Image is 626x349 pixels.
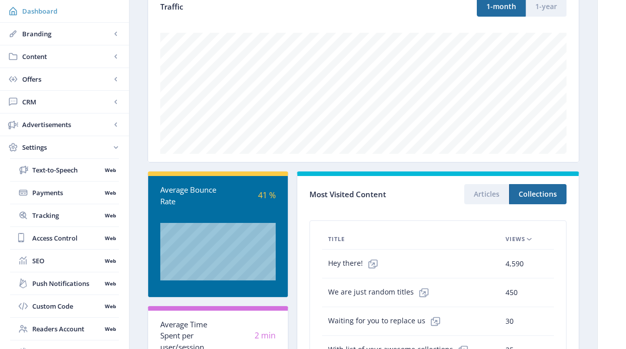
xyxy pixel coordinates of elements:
[328,254,383,274] span: Hey there!
[464,184,509,204] button: Articles
[10,182,119,204] a: PaymentsWeb
[506,258,524,270] span: 4,590
[32,256,101,266] span: SEO
[328,282,434,303] span: We are just random titles
[22,97,111,107] span: CRM
[32,233,101,243] span: Access Control
[328,311,446,331] span: Waiting for you to replace us
[101,188,119,198] nb-badge: Web
[218,330,276,341] div: 2 min
[10,204,119,226] a: TrackingWeb
[509,184,567,204] button: Collections
[32,188,101,198] span: Payments
[10,318,119,340] a: Readers AccountWeb
[101,278,119,288] nb-badge: Web
[22,120,111,130] span: Advertisements
[506,233,525,245] span: Views
[101,301,119,311] nb-badge: Web
[22,51,111,62] span: Content
[101,165,119,175] nb-badge: Web
[22,74,111,84] span: Offers
[32,210,101,220] span: Tracking
[506,315,514,327] span: 30
[22,29,111,39] span: Branding
[506,286,518,299] span: 450
[10,227,119,249] a: Access ControlWeb
[160,1,363,13] div: Traffic
[32,301,101,311] span: Custom Code
[10,295,119,317] a: Custom CodeWeb
[101,256,119,266] nb-badge: Web
[309,187,438,202] div: Most Visited Content
[101,233,119,243] nb-badge: Web
[328,233,345,245] span: Title
[10,159,119,181] a: Text-to-SpeechWeb
[258,190,276,201] span: 41 %
[101,210,119,220] nb-badge: Web
[32,324,101,334] span: Readers Account
[22,6,121,16] span: Dashboard
[160,184,218,207] div: Average Bounce Rate
[10,250,119,272] a: SEOWeb
[32,278,101,288] span: Push Notifications
[101,324,119,334] nb-badge: Web
[22,142,111,152] span: Settings
[10,272,119,295] a: Push NotificationsWeb
[32,165,101,175] span: Text-to-Speech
